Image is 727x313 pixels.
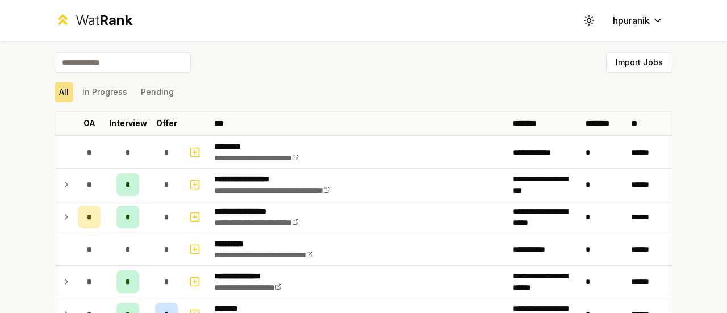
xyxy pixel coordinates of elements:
button: hpuranik [604,10,672,31]
a: WatRank [55,11,132,30]
p: Interview [109,118,147,129]
p: OA [83,118,95,129]
span: Rank [99,12,132,28]
button: Import Jobs [606,52,672,73]
span: hpuranik [613,14,650,27]
button: Pending [136,82,178,102]
div: Wat [76,11,132,30]
button: All [55,82,73,102]
p: Offer [156,118,177,129]
button: In Progress [78,82,132,102]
